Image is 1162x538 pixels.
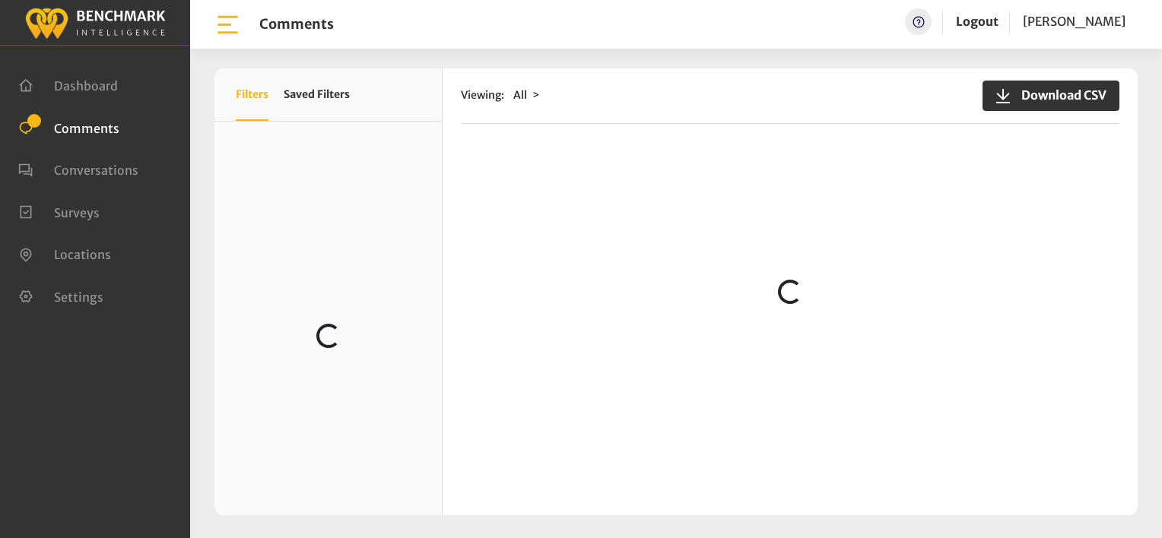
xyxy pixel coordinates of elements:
span: Surveys [54,204,100,220]
a: Logout [956,14,998,29]
button: Filters [236,68,268,121]
a: [PERSON_NAME] [1023,8,1125,35]
a: Logout [956,8,998,35]
span: Viewing: [461,87,504,103]
a: Conversations [18,161,138,176]
span: Conversations [54,163,138,178]
span: All [513,88,527,102]
span: [PERSON_NAME] [1023,14,1125,29]
span: Locations [54,247,111,262]
a: Settings [18,288,103,303]
button: Download CSV [983,81,1119,111]
span: Comments [54,120,119,135]
a: Surveys [18,204,100,219]
a: Dashboard [18,77,118,92]
span: Settings [54,289,103,304]
a: Locations [18,245,111,261]
span: Download CSV [1012,86,1106,104]
img: bar [214,11,241,38]
img: benchmark [24,4,166,41]
h1: Comments [259,16,334,33]
button: Saved Filters [284,68,350,121]
a: Comments [18,119,119,134]
span: Dashboard [54,78,118,93]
